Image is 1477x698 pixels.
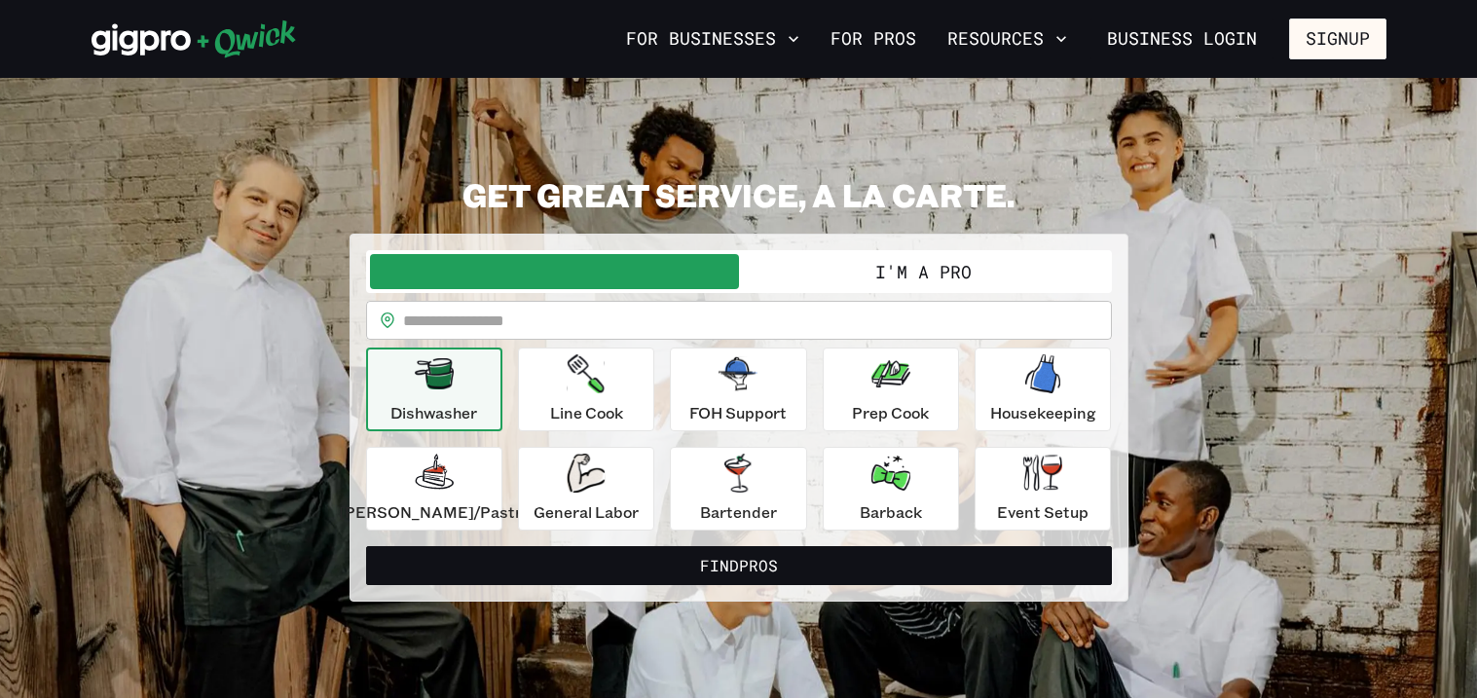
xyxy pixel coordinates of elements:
p: Bartender [700,500,777,524]
button: General Labor [518,447,654,531]
button: Signup [1289,18,1386,59]
p: Event Setup [997,500,1089,524]
button: For Businesses [618,22,807,55]
button: I'm a Business [370,254,739,289]
button: Resources [940,22,1075,55]
p: Dishwasher [390,401,477,424]
button: Prep Cook [823,348,959,431]
button: Event Setup [975,447,1111,531]
p: Line Cook [550,401,623,424]
p: FOH Support [689,401,787,424]
button: Dishwasher [366,348,502,431]
button: Housekeeping [975,348,1111,431]
button: Line Cook [518,348,654,431]
h2: GET GREAT SERVICE, A LA CARTE. [350,175,1128,214]
button: I'm a Pro [739,254,1108,289]
a: Business Login [1090,18,1274,59]
button: [PERSON_NAME]/Pastry [366,447,502,531]
button: FindPros [366,546,1112,585]
p: [PERSON_NAME]/Pastry [339,500,530,524]
button: Barback [823,447,959,531]
p: Barback [860,500,922,524]
p: Prep Cook [852,401,929,424]
a: For Pros [823,22,924,55]
p: General Labor [534,500,639,524]
button: Bartender [670,447,806,531]
button: FOH Support [670,348,806,431]
p: Housekeeping [990,401,1096,424]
